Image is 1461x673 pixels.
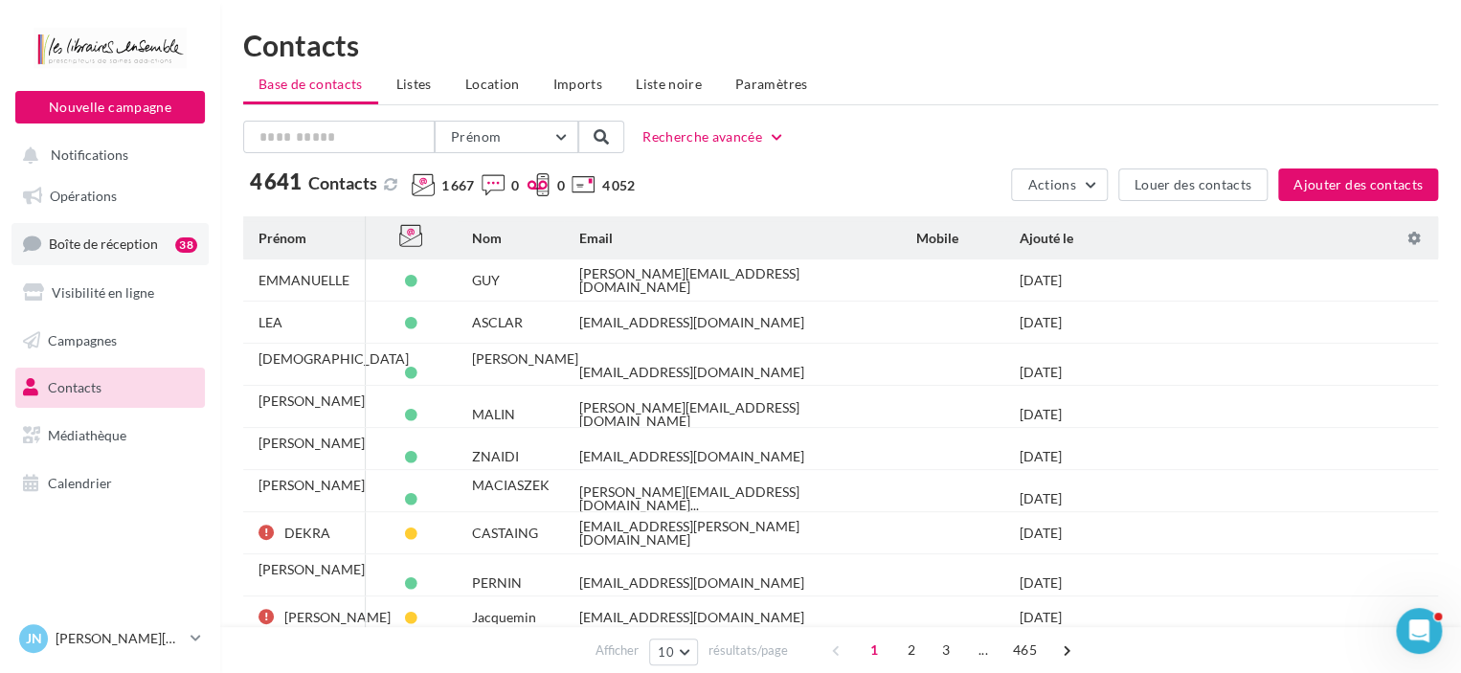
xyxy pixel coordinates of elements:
div: [EMAIL_ADDRESS][DOMAIN_NAME] [579,366,804,379]
span: Boîte de réception [49,236,158,252]
div: EMMANUELLE [258,274,349,287]
span: Actions [1027,176,1075,192]
span: Calendrier [48,475,112,491]
div: GUY [472,274,500,287]
div: MACIASZEK [472,479,550,492]
span: 4 641 [250,171,302,192]
div: [PERSON_NAME] [258,437,365,450]
div: [DATE] [1020,316,1062,329]
span: Listes [396,76,432,92]
div: [DATE] [1020,611,1062,624]
div: 38 [175,237,197,253]
span: Mobile [916,230,958,246]
span: Afficher [596,641,639,660]
div: [EMAIL_ADDRESS][DOMAIN_NAME] [579,611,804,624]
a: Visibilité en ligne [11,273,209,313]
div: CASTAING [472,527,538,540]
span: Prénom [258,230,306,246]
a: Calendrier [11,463,209,504]
div: [DATE] [1020,492,1062,505]
h1: Contacts [243,31,1438,59]
button: Actions [1011,168,1107,201]
span: 4 052 [601,176,634,195]
span: Ajouté le [1020,230,1073,246]
span: Médiathèque [48,427,126,443]
div: [PERSON_NAME] [472,352,578,366]
button: Prénom [435,121,578,153]
iframe: Intercom live chat [1396,608,1442,654]
span: Paramètres [735,76,808,92]
div: PERNIN [472,576,522,590]
button: Nouvelle campagne [15,91,205,123]
div: [PERSON_NAME] [258,394,365,408]
span: 10 [658,644,674,660]
div: [DEMOGRAPHIC_DATA] [258,352,409,366]
span: ... [968,635,999,665]
span: JN [26,629,42,648]
a: Campagnes [11,321,209,361]
span: 465 [1005,635,1045,665]
a: Contacts [11,368,209,408]
div: [DATE] [1020,366,1062,379]
button: Ajouter des contacts [1278,168,1438,201]
span: 1 [859,635,889,665]
div: [EMAIL_ADDRESS][DOMAIN_NAME] [579,576,804,590]
div: DEKRA [284,527,330,540]
span: Email [579,230,613,246]
span: Location [465,76,520,92]
a: Boîte de réception38 [11,223,209,264]
div: [PERSON_NAME] [284,611,391,624]
span: résultats/page [708,641,788,660]
div: ASCLAR [472,316,523,329]
span: Campagnes [48,331,117,348]
div: [DATE] [1020,576,1062,590]
a: JN [PERSON_NAME][DATE] [15,620,205,657]
div: [EMAIL_ADDRESS][PERSON_NAME][DOMAIN_NAME] [579,520,886,547]
span: 0 [556,176,564,195]
span: 0 [511,176,519,195]
span: 1 667 [441,176,474,195]
span: Liste noire [636,76,702,92]
div: [DATE] [1020,274,1062,287]
span: Notifications [51,147,128,164]
a: Opérations [11,176,209,216]
div: [PERSON_NAME][EMAIL_ADDRESS][DOMAIN_NAME] [579,267,886,294]
span: Visibilité en ligne [52,284,154,301]
div: [DATE] [1020,450,1062,463]
span: 3 [931,635,961,665]
span: Nom [472,230,502,246]
span: Contacts [308,172,377,193]
div: ZNAIDI [472,450,519,463]
button: Recherche avancée [635,125,793,148]
div: LEA [258,316,282,329]
span: Contacts [48,379,101,395]
div: Jacquemin [472,611,536,624]
div: [PERSON_NAME][EMAIL_ADDRESS][DOMAIN_NAME] [579,401,886,428]
div: MALIN [472,408,515,421]
div: [DATE] [1020,527,1062,540]
button: Louer des contacts [1118,168,1268,201]
a: Médiathèque [11,415,209,456]
button: 10 [649,639,698,665]
span: Opérations [50,188,117,204]
span: Prénom [451,128,501,145]
span: [PERSON_NAME][EMAIL_ADDRESS][DOMAIN_NAME]... [579,485,886,512]
span: Imports [553,76,602,92]
p: [PERSON_NAME][DATE] [56,629,183,648]
span: 2 [896,635,927,665]
div: [DATE] [1020,408,1062,421]
div: [PERSON_NAME] [258,563,365,576]
div: [PERSON_NAME] [258,479,365,492]
div: [EMAIL_ADDRESS][DOMAIN_NAME] [579,450,804,463]
div: [EMAIL_ADDRESS][DOMAIN_NAME] [579,316,804,329]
